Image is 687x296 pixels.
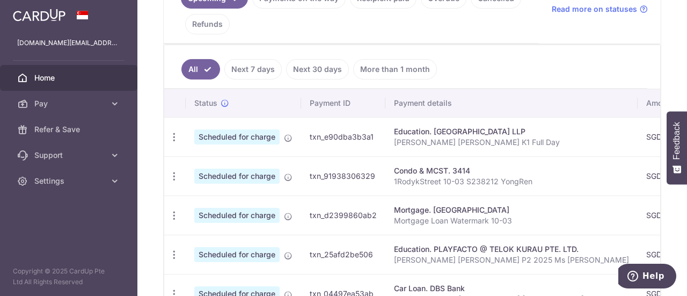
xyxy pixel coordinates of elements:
[34,98,105,109] span: Pay
[646,98,674,109] span: Amount
[301,89,385,117] th: Payment ID
[394,126,629,137] div: Education. [GEOGRAPHIC_DATA] LLP
[618,264,676,291] iframe: Opens a widget where you can find more information
[301,156,385,196] td: txn_91938306329
[17,38,120,48] p: [DOMAIN_NAME][EMAIL_ADDRESS][DOMAIN_NAME]
[394,205,629,215] div: Mortgage. [GEOGRAPHIC_DATA]
[34,124,105,135] span: Refer & Save
[667,111,687,184] button: Feedback - Show survey
[552,4,637,15] span: Read more on statuses
[194,129,280,145] span: Scheduled for charge
[301,117,385,156] td: txn_e90dba3b3a1
[394,244,629,255] div: Education. PLAYFACTO @ TELOK KURAU PTE. LTD.
[185,14,230,34] a: Refunds
[385,89,638,117] th: Payment details
[301,196,385,235] td: txn_d2399860ab2
[13,9,65,21] img: CardUp
[194,98,217,109] span: Status
[672,122,682,160] span: Feedback
[34,150,105,161] span: Support
[181,59,220,80] a: All
[394,255,629,265] p: [PERSON_NAME] [PERSON_NAME] P2 2025 Ms [PERSON_NAME]
[301,235,385,274] td: txn_25afd2be506
[552,4,648,15] a: Read more on statuses
[394,283,629,294] div: Car Loan. DBS Bank
[353,59,437,80] a: More than 1 month
[224,59,282,80] a: Next 7 days
[194,208,280,223] span: Scheduled for charge
[286,59,349,80] a: Next 30 days
[394,215,629,226] p: Mortgage Loan Watermark 10-03
[194,169,280,184] span: Scheduled for charge
[34,176,105,186] span: Settings
[394,176,629,187] p: 1RodykStreet 10-03 S238212 YongRen
[194,247,280,262] span: Scheduled for charge
[394,165,629,176] div: Condo & MCST. 3414
[34,73,105,83] span: Home
[394,137,629,148] p: [PERSON_NAME] [PERSON_NAME] K1 Full Day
